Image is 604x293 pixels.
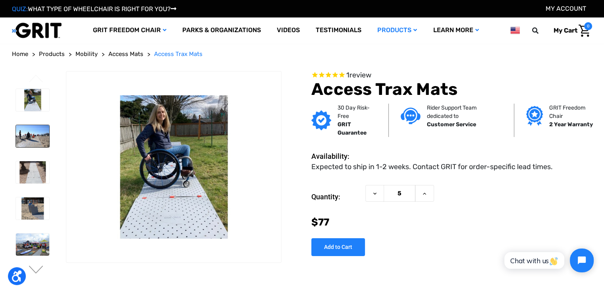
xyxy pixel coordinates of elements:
[66,95,281,239] img: Access Trax Mats
[338,104,376,120] p: 30 Day Risk-Free
[554,27,577,34] span: My Cart
[16,197,49,220] img: Access Trax Mats
[311,216,329,228] span: $77
[549,104,595,120] p: GRIT Freedom Chair
[427,104,502,120] p: Rider Support Team dedicated to
[39,50,65,59] a: Products
[427,121,476,128] strong: Customer Service
[536,22,548,39] input: Search
[39,50,65,58] span: Products
[349,71,371,79] span: review
[108,50,143,58] span: Access Mats
[154,50,203,58] span: Access Trax Mats
[12,50,28,58] span: Home
[311,71,592,80] span: Rated 5.0 out of 5 stars 1 reviews
[12,5,28,13] span: QUIZ:
[338,121,367,136] strong: GRIT Guarantee
[311,151,361,162] dt: Availability:
[28,266,44,275] button: Go to slide 2 of 6
[308,17,369,43] a: Testimonials
[108,50,143,59] a: Access Mats
[579,25,590,37] img: Cart
[526,106,542,126] img: Grit freedom
[12,50,592,59] nav: Breadcrumb
[311,238,365,256] input: Add to Cart
[16,161,49,183] img: Access Trax Mats
[369,17,425,43] a: Products
[16,125,49,147] img: Access Trax Mats
[75,50,98,59] a: Mobility
[154,50,203,59] a: Access Trax Mats
[496,242,600,279] iframe: Tidio Chat
[548,22,592,39] a: Cart with 0 items
[12,22,62,39] img: GRIT All-Terrain Wheelchair and Mobility Equipment
[269,17,308,43] a: Videos
[346,71,371,79] span: 1 reviews
[28,75,44,84] button: Go to slide 6 of 6
[311,162,553,172] dd: Expected to ship in 1-2 weeks. Contact GRIT for order-specific lead times.
[510,25,520,35] img: us.png
[311,79,592,99] h1: Access Trax Mats
[12,50,28,59] a: Home
[12,5,176,13] a: QUIZ:WHAT TYPE OF WHEELCHAIR IS RIGHT FOR YOU?
[174,17,269,43] a: Parks & Organizations
[401,108,421,124] img: Customer service
[311,110,331,130] img: GRIT Guarantee
[311,185,361,209] label: Quantity:
[425,17,486,43] a: Learn More
[546,5,586,12] a: Account
[584,22,592,30] span: 0
[75,50,98,58] span: Mobility
[16,89,49,111] img: Access Trax Mats
[549,121,593,128] strong: 2 Year Warranty
[16,233,49,256] img: Access Trax Mats
[85,17,174,43] a: GRIT Freedom Chair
